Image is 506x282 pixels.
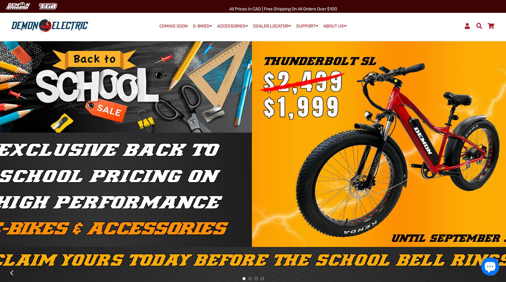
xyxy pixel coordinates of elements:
[191,22,214,31] a: E-BIKES
[249,277,252,280] button: 2 of 4
[35,1,60,11] img: TGB Canada
[251,22,293,31] a: DEALER LOCATOR
[229,6,337,12] span: All Prices in CAD | Free shipping on all orders over $100
[294,22,320,31] a: SUPPORT
[215,22,250,31] a: ACCESSORIES
[9,18,90,34] img: Demon Electric logo
[3,1,32,11] img: Demon Electric
[261,277,264,280] button: 4 of 4
[255,277,258,280] button: 3 of 4
[242,277,246,280] button: 1 of 4
[479,257,501,277] inbox-online-store-chat: Shopify online store chat
[321,22,349,31] a: ABOUT US
[157,22,190,31] a: COMING SOON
